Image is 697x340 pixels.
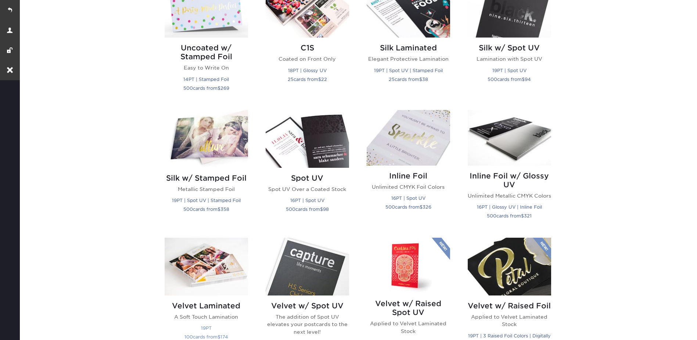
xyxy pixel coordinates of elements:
small: 19PT [201,325,212,331]
span: 94 [525,77,531,82]
small: cards from [184,334,228,340]
span: 174 [220,334,228,340]
p: Applied to Velvet Laminated Stock [367,320,450,335]
h2: Inline Foil [367,171,450,180]
img: Inline Foil Postcards [367,110,450,166]
span: $ [522,77,525,82]
span: 500 [286,206,295,212]
a: Spot UV Postcards Spot UV Spot UV Over a Coated Stock 16PT | Spot UV 500cards from$98 [266,110,349,229]
small: cards from [488,77,531,82]
h2: Velvet w/ Raised Spot UV [367,299,450,317]
p: A Soft Touch Lamination [165,313,248,320]
span: 500 [183,206,193,212]
span: $ [218,85,220,91]
p: Spot UV Over a Coated Stock [266,185,349,193]
a: Silk w/ Stamped Foil Postcards Silk w/ Stamped Foil Metallic Stamped Foil 19PT | Spot UV | Stampe... [165,110,248,229]
span: 358 [220,206,229,212]
img: Velvet Laminated Postcards [165,238,248,295]
p: Unlimited CMYK Foil Colors [367,183,450,191]
small: cards from [286,206,329,212]
span: $ [218,206,220,212]
small: 16PT | Spot UV [391,195,425,201]
small: 16PT | Spot UV [290,198,324,203]
span: 25 [288,77,294,82]
small: 14PT | Stamped Foil [183,77,229,82]
span: 98 [323,206,329,212]
h2: Velvet Laminated [165,301,248,310]
span: $ [218,334,220,340]
span: 269 [220,85,229,91]
span: 500 [488,77,497,82]
span: 321 [524,213,532,219]
img: Velvet w/ Raised Spot UV Postcards [367,238,450,293]
a: Inline Foil Postcards Inline Foil Unlimited CMYK Foil Colors 16PT | Spot UV 500cards from$326 [367,110,450,229]
span: 500 [183,85,193,91]
span: $ [521,213,524,219]
h2: Inline Foil w/ Glossy UV [468,171,551,189]
h2: Velvet w/ Spot UV [266,301,349,310]
h2: Silk Laminated [367,43,450,52]
small: 19PT | Spot UV [492,68,527,73]
p: Coated on Front Only [266,55,349,63]
p: Metallic Stamped Foil [165,185,248,193]
img: New Product [432,238,450,260]
img: Spot UV Postcards [266,110,349,168]
img: New Product [533,238,551,260]
h2: Silk w/ Spot UV [468,43,551,52]
span: $ [419,77,422,82]
small: 18PT | Glossy UV [288,68,327,73]
span: $ [320,206,323,212]
img: Velvet w/ Raised Foil Postcards [468,238,551,295]
a: Inline Foil w/ Glossy UV Postcards Inline Foil w/ Glossy UV Unlimited Metallic CMYK Colors 16PT |... [468,110,551,229]
small: cards from [389,77,428,82]
small: 16PT | Glossy UV | Inline Foil [477,204,542,210]
p: Elegant Protective Lamination [367,55,450,63]
span: 500 [487,213,496,219]
small: 19PT | Spot UV | Stamped Foil [172,198,241,203]
h2: Velvet w/ Raised Foil [468,301,551,310]
p: Easy to Write On [165,64,248,71]
small: cards from [183,206,229,212]
img: Silk w/ Stamped Foil Postcards [165,110,248,168]
span: 100 [184,334,193,340]
img: Velvet w/ Spot UV Postcards [266,238,349,295]
span: 22 [321,77,327,82]
span: 25 [389,77,395,82]
h2: Spot UV [266,174,349,183]
small: cards from [385,204,431,210]
img: Inline Foil w/ Glossy UV Postcards [468,110,551,166]
h2: Uncoated w/ Stamped Foil [165,43,248,61]
small: cards from [183,85,229,91]
p: The addition of Spot UV elevates your postcards to the next level! [266,313,349,336]
h2: Silk w/ Stamped Foil [165,174,248,183]
small: 19PT | Spot UV | Stamped Foil [374,68,443,73]
span: $ [420,204,423,210]
h2: C1S [266,43,349,52]
small: cards from [288,77,327,82]
p: Lamination with Spot UV [468,55,551,63]
p: Unlimited Metallic CMYK Colors [468,192,551,199]
span: $ [318,77,321,82]
p: Applied to Velvet Laminated Stock [468,313,551,328]
small: cards from [487,213,532,219]
span: 38 [422,77,428,82]
iframe: Google Customer Reviews [2,318,62,337]
span: 500 [385,204,395,210]
span: 326 [423,204,431,210]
